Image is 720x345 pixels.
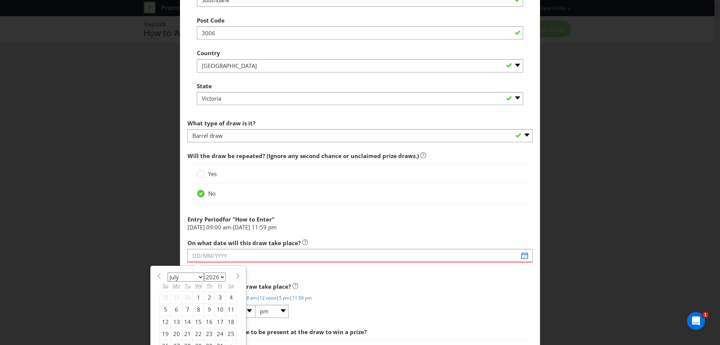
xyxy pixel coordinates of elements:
[187,249,532,262] input: DD/MM/YYYY
[197,49,220,57] span: Country
[187,119,255,127] span: What type of draw is it?
[171,291,182,303] div: 29
[171,304,182,316] div: 6
[702,312,708,318] span: 1
[226,304,237,316] div: 11
[226,316,237,328] div: 18
[182,328,193,340] div: 21
[259,295,276,301] a: 12 noon
[226,291,237,303] div: 4
[272,215,274,223] span: "
[215,316,226,328] div: 17
[687,312,705,330] iframe: Intercom live chat
[187,152,419,160] span: Will the draw be repeated? (Ignore any second chance or unclaimed prize draws.)
[204,291,215,303] div: 2
[233,223,250,231] span: [DATE]
[215,304,226,316] div: 10
[276,295,279,301] span: |
[231,223,233,231] span: -
[206,223,231,231] span: 09:00 am
[195,282,202,289] abbr: Wednesday
[208,190,216,197] span: No
[193,304,204,316] div: 8
[257,295,259,301] span: |
[163,282,168,289] abbr: Sunday
[160,328,171,340] div: 19
[173,282,180,289] abbr: Monday
[228,282,234,289] abbr: Saturday
[246,295,257,301] a: 9 am
[252,223,277,231] span: 11:59 pm
[193,291,204,303] div: 1
[226,328,237,340] div: 25
[171,316,182,328] div: 13
[182,316,193,328] div: 14
[160,304,171,316] div: 5
[187,262,532,273] span: This field is required
[204,328,215,340] div: 23
[187,223,205,231] span: [DATE]
[197,82,212,90] span: State
[187,239,301,247] span: On what date will this draw take place?
[182,304,193,316] div: 7
[215,328,226,340] div: 24
[185,282,190,289] abbr: Tuesday
[160,291,171,303] div: 28
[204,304,215,316] div: 9
[208,170,217,178] span: Yes
[160,316,171,328] div: 12
[182,291,193,303] div: 30
[223,215,235,223] span: for "
[171,328,182,340] div: 20
[187,215,223,223] span: Entry Period
[289,295,292,301] span: |
[215,291,226,303] div: 3
[197,17,225,24] span: Post Code
[292,295,312,301] a: 11:59 pm
[187,328,367,336] span: Does the winner have to be present at the draw to win a prize?
[279,295,289,301] a: 5 pm
[207,282,212,289] abbr: Thursday
[193,328,204,340] div: 22
[204,316,215,328] div: 16
[197,26,523,39] input: e.g. 3000
[193,316,204,328] div: 15
[218,282,222,289] abbr: Friday
[235,215,272,223] span: How to Enter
